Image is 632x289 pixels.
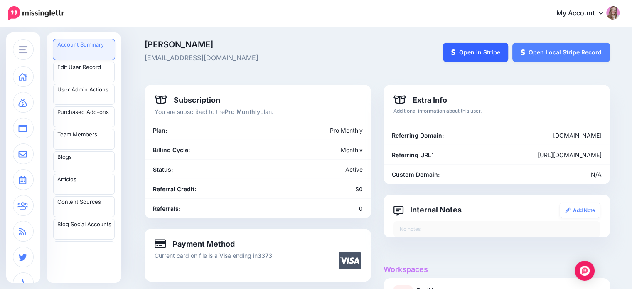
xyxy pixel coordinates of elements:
a: Open Local Stripe Record [512,43,610,62]
div: Monthly [258,145,369,155]
h4: Internal Notes [393,205,462,215]
h4: Subscription [155,95,220,105]
h4: Extra Info [393,95,447,105]
span: [PERSON_NAME] [145,40,451,49]
p: Additional information about this user. [393,107,600,115]
p: Current card on file is a Visa ending in . [155,251,306,260]
a: Blogs [53,151,115,172]
span: 0 [359,205,363,212]
a: My Account [548,3,620,24]
a: Articles [53,174,115,195]
a: Content Sources [53,196,115,217]
b: Status: [153,166,173,173]
img: menu.png [19,46,27,53]
a: Blog Social Accounts [53,219,115,240]
a: Add Note [560,203,600,218]
b: 3373 [258,252,272,259]
a: Team Members [53,129,115,150]
div: N/A [460,170,608,179]
a: Purchased Add-ons [53,106,115,127]
a: Edit User Record [53,62,115,82]
h4: Payment Method [155,239,235,249]
img: Missinglettr [8,6,64,20]
div: [URL][DOMAIN_NAME] [460,150,608,160]
span: [EMAIL_ADDRESS][DOMAIN_NAME] [145,53,451,64]
a: Blog Branding Templates [53,241,115,262]
p: You are subscribed to the plan. [155,107,361,116]
div: [DOMAIN_NAME] [460,131,608,140]
b: Referrals: [153,205,180,212]
b: Referring Domain: [392,132,444,139]
div: Open Intercom Messenger [575,261,595,281]
b: Custom Domain: [392,171,440,178]
a: Account Summary [53,39,115,60]
b: Referring URL: [392,151,433,158]
b: Billing Cycle: [153,146,190,153]
b: Plan: [153,127,167,134]
div: Pro Monthly [221,126,369,135]
div: $0 [258,184,369,194]
a: Open in Stripe [443,43,509,62]
b: Pro Monthly [225,108,260,115]
h4: Workspaces [384,265,610,274]
b: Referral Credit: [153,185,196,193]
a: User Admin Actions [53,84,115,105]
div: Active [258,165,369,174]
div: No notes [393,221,600,237]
